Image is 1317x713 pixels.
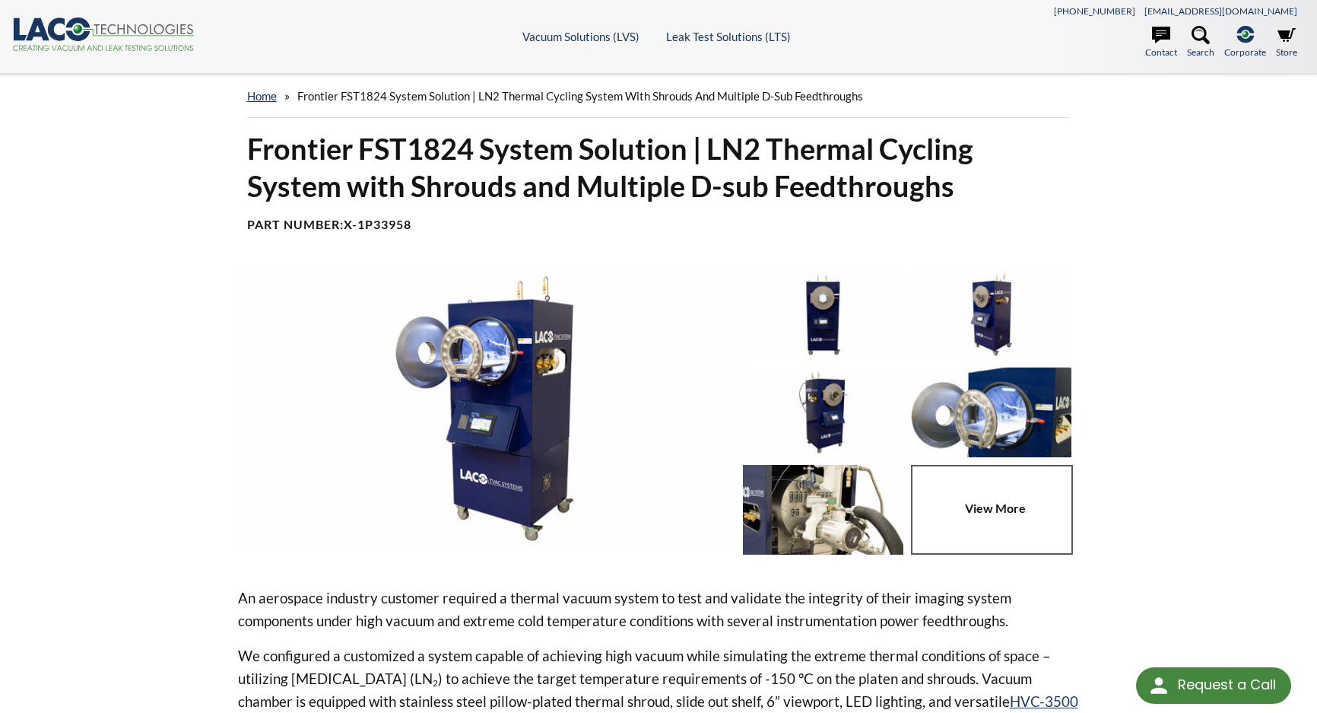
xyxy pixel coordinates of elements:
[247,130,1071,205] h1: Frontier FST1824 System Solution | LN2 Thermal Cycling System with Shrouds and Multiple D-sub Fee...
[344,217,411,231] b: X-1P33958
[238,269,731,546] img: Cylindrical TVAC System with Thermal Shrouds and Sliding Shelf, angled view, chamber open
[522,30,639,43] a: Vacuum Solutions (LVS)
[1136,667,1291,704] div: Request a Call
[743,368,903,457] img: Custom Solution | Standard Cylindrical TVAC with LN2 Shrouds to -150° C, angled view
[1145,26,1177,59] a: Contact
[247,217,1071,233] h4: Part Number:
[297,89,863,103] span: Frontier FST1824 System Solution | LN2 Thermal Cycling System with Shrouds and Multiple D-sub Fee...
[911,368,1071,457] img: Cylindrical TVAC System with Thermal Shrouds and Sliding Shelf, angled view, chamber close-up
[433,677,438,689] sub: 2
[1147,673,1171,698] img: round button
[1224,45,1266,59] span: Corporate
[238,587,1080,632] p: An aerospace industry customer required a thermal vacuum system to test and validate the integrit...
[247,75,1071,118] div: »
[666,30,791,43] a: Leak Test Solutions (LTS)
[1187,26,1214,59] a: Search
[1276,26,1297,59] a: Store
[743,465,903,555] img: Custom Feedthrough Bulkhead, rear chamber view, close-up
[247,89,277,103] a: home
[1144,5,1297,17] a: [EMAIL_ADDRESS][DOMAIN_NAME]
[911,269,1071,359] img: Custom Solution | Standard Cylindrical TVAC with LN2 Shrouds to -150° C, angled view
[1178,667,1276,702] div: Request a Call
[743,269,903,359] img: Custom Solution | Standard Cylindrical TVAC with LN2 Shrouds to -150° C, front view
[1054,5,1135,17] a: [PHONE_NUMBER]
